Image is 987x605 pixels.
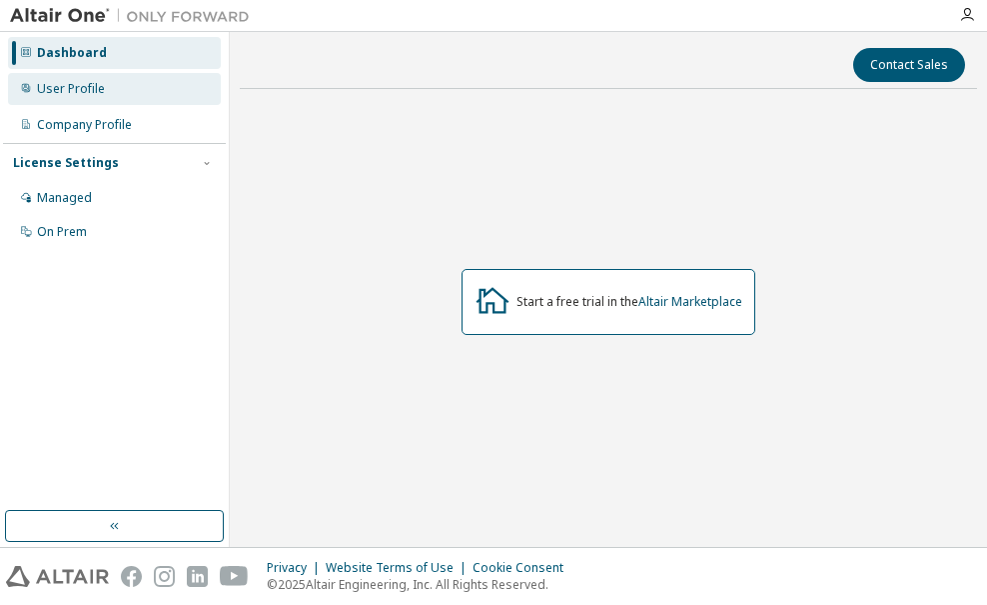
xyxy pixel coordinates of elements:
[121,566,142,587] img: facebook.svg
[638,293,742,310] a: Altair Marketplace
[10,6,260,26] img: Altair One
[267,560,326,576] div: Privacy
[37,190,92,206] div: Managed
[267,576,575,593] p: © 2025 Altair Engineering, Inc. All Rights Reserved.
[37,224,87,240] div: On Prem
[37,117,132,133] div: Company Profile
[13,155,119,171] div: License Settings
[6,566,109,587] img: altair_logo.svg
[37,81,105,97] div: User Profile
[853,48,965,82] button: Contact Sales
[187,566,208,587] img: linkedin.svg
[473,560,575,576] div: Cookie Consent
[220,566,249,587] img: youtube.svg
[516,294,742,310] div: Start a free trial in the
[154,566,175,587] img: instagram.svg
[37,45,107,61] div: Dashboard
[326,560,473,576] div: Website Terms of Use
